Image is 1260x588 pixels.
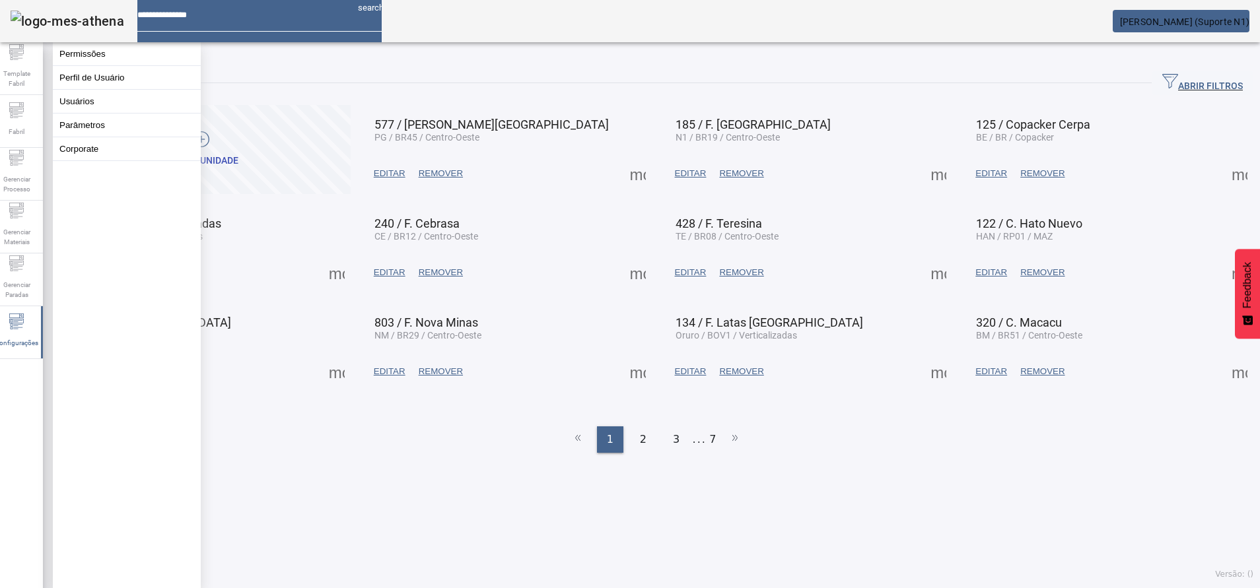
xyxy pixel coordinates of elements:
button: Mais [1228,162,1251,185]
span: EDITAR [374,365,405,378]
button: EDITAR [668,162,713,185]
span: BM / BR51 / Centro-Oeste [976,330,1082,341]
span: ABRIR FILTROS [1162,73,1243,93]
span: Versão: () [1215,570,1253,579]
span: Feedback [1242,262,1253,308]
span: EDITAR [975,365,1007,378]
button: ABRIR FILTROS [1152,71,1253,95]
button: EDITAR [367,360,412,383]
button: Mais [1228,360,1251,383]
span: REMOVER [419,365,463,378]
span: EDITAR [374,167,405,180]
button: REMOVER [713,162,770,185]
button: Mais [927,162,950,185]
span: REMOVER [419,167,463,180]
button: Mais [325,360,349,383]
span: 3 [673,432,680,447]
span: 577 / [PERSON_NAME][GEOGRAPHIC_DATA] [374,117,609,131]
span: 125 / Copacker Cerpa [976,117,1090,131]
span: EDITAR [374,266,405,279]
span: TE / BR08 / Centro-Oeste [676,231,779,242]
span: 240 / F. Cebrasa [374,216,460,230]
button: EDITAR [668,261,713,284]
button: Usuários [53,90,201,113]
button: Mais [626,162,650,185]
span: REMOVER [719,167,763,180]
div: Criar unidade [172,154,238,168]
button: Criar unidade [59,105,351,194]
button: Feedback - Mostrar pesquisa [1235,249,1260,339]
span: 803 / F. Nova Minas [374,315,478,329]
button: Parâmetros [53,114,201,137]
button: Permissões [53,42,201,65]
button: Mais [325,261,349,284]
button: Mais [1228,261,1251,284]
span: [PERSON_NAME] (Suporte N1) [1120,16,1250,27]
span: REMOVER [719,365,763,378]
span: PG / BR45 / Centro-Oeste [374,132,479,143]
button: REMOVER [1014,162,1071,185]
span: EDITAR [975,266,1007,279]
span: 2 [640,432,647,447]
span: REMOVER [719,266,763,279]
span: HAN / RP01 / MAZ [976,231,1053,242]
span: N1 / BR19 / Centro-Oeste [676,132,780,143]
button: REMOVER [412,261,470,284]
span: CE / BR12 / Centro-Oeste [374,231,478,242]
span: 320 / C. Macacu [976,315,1062,329]
span: Fabril [5,123,28,141]
span: REMOVER [1020,365,1065,378]
button: EDITAR [668,360,713,383]
button: EDITAR [969,360,1014,383]
button: Mais [626,360,650,383]
span: Oruro / BOV1 / Verticalizadas [676,330,797,341]
button: REMOVER [412,162,470,185]
button: Corporate [53,137,201,160]
button: REMOVER [1014,261,1071,284]
span: 134 / F. Latas [GEOGRAPHIC_DATA] [676,315,863,329]
li: ... [693,426,706,453]
button: REMOVER [713,360,770,383]
span: REMOVER [1020,167,1065,180]
button: EDITAR [969,162,1014,185]
button: REMOVER [412,360,470,383]
li: 7 [709,426,716,453]
span: EDITAR [675,365,707,378]
button: Perfil de Usuário [53,66,201,89]
span: NM / BR29 / Centro-Oeste [374,330,481,341]
span: EDITAR [675,167,707,180]
button: REMOVER [1014,360,1071,383]
button: EDITAR [367,162,412,185]
span: BE / BR / Copacker [976,132,1054,143]
button: EDITAR [969,261,1014,284]
img: logo-mes-athena [11,11,124,32]
button: EDITAR [367,261,412,284]
span: 185 / F. [GEOGRAPHIC_DATA] [676,117,831,131]
button: Mais [927,261,950,284]
span: 428 / F. Teresina [676,216,762,230]
button: REMOVER [713,261,770,284]
span: EDITAR [975,167,1007,180]
button: Mais [626,261,650,284]
span: EDITAR [675,266,707,279]
span: REMOVER [419,266,463,279]
span: 122 / C. Hato Nuevo [976,216,1082,230]
span: REMOVER [1020,266,1065,279]
button: Mais [927,360,950,383]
